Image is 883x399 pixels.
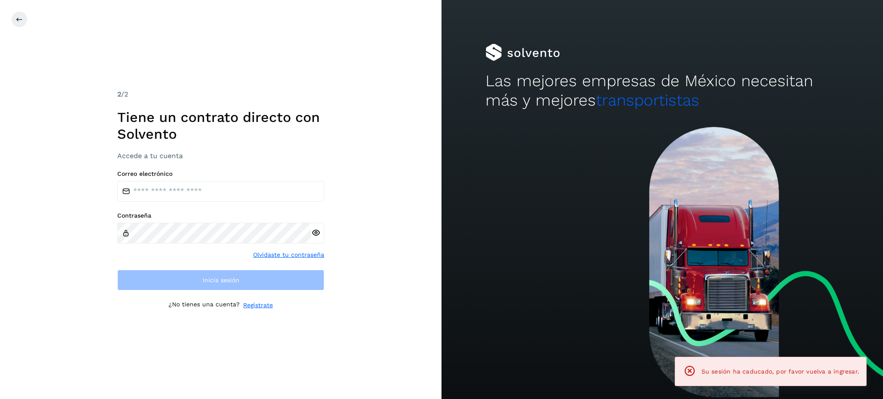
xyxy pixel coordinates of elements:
button: Inicia sesión [117,270,324,290]
a: Regístrate [243,301,273,310]
span: transportistas [596,91,699,109]
a: Olvidaste tu contraseña [253,250,324,259]
h3: Accede a tu cuenta [117,152,324,160]
span: 2 [117,90,121,98]
span: Su sesión ha caducado, por favor vuelva a ingresar. [701,368,859,375]
label: Contraseña [117,212,324,219]
p: ¿No tienes una cuenta? [169,301,240,310]
h1: Tiene un contrato directo con Solvento [117,109,324,142]
span: Inicia sesión [203,277,239,283]
div: /2 [117,89,324,100]
h2: Las mejores empresas de México necesitan más y mejores [485,72,839,110]
label: Correo electrónico [117,170,324,178]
